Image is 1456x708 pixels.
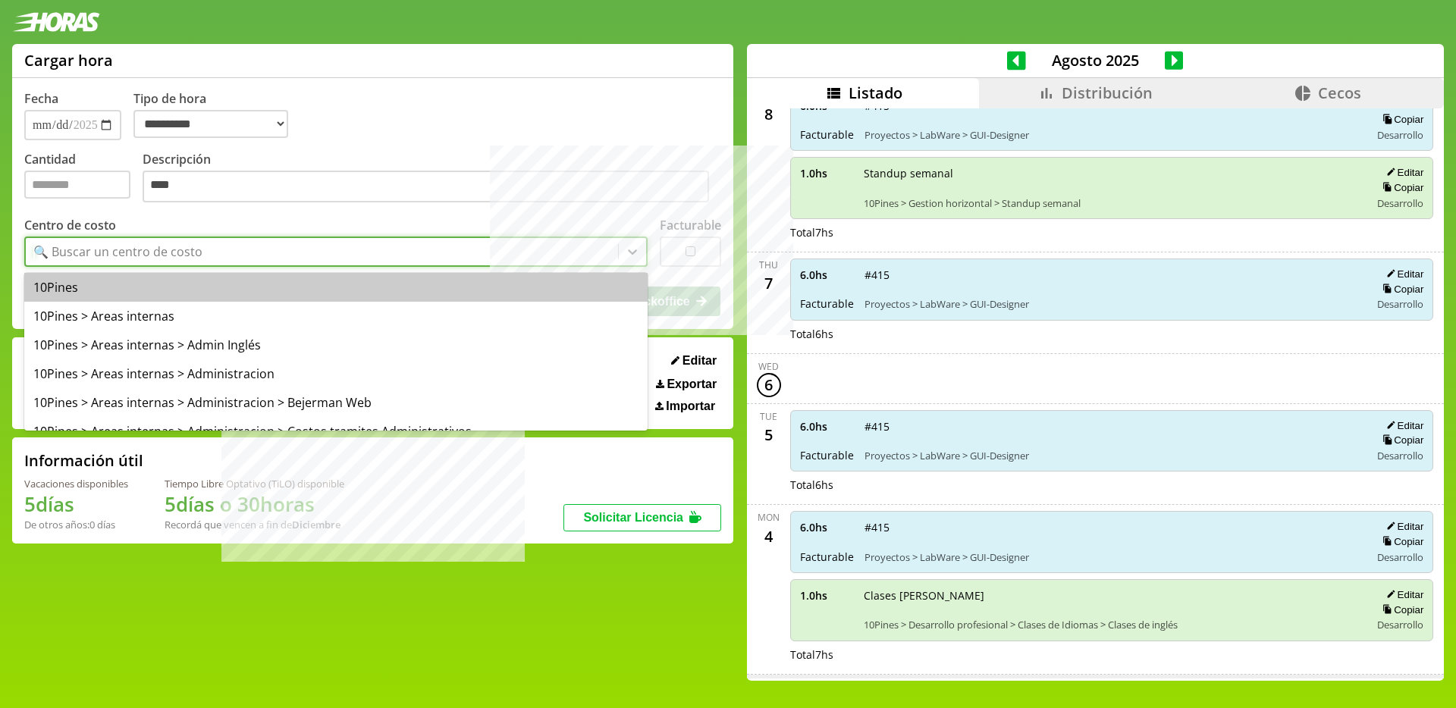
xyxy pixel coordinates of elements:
[800,268,854,282] span: 6.0 hs
[864,268,1360,282] span: #415
[757,102,781,126] div: 8
[667,353,721,368] button: Editar
[563,504,721,531] button: Solicitar Licencia
[24,273,648,302] div: 10Pines
[864,618,1360,631] span: 10Pines > Desarrollo profesional > Clases de Idiomas > Clases de inglés
[1378,181,1423,194] button: Copiar
[1377,128,1423,142] span: Desarrollo
[800,296,854,311] span: Facturable
[800,550,854,564] span: Facturable
[800,520,854,534] span: 6.0 hs
[143,171,709,202] textarea: Descripción
[790,225,1434,240] div: Total 7 hs
[760,410,777,423] div: Tue
[1377,618,1423,631] span: Desarrollo
[651,377,721,392] button: Exportar
[1318,83,1361,103] span: Cecos
[1382,520,1423,533] button: Editar
[1382,166,1423,179] button: Editar
[759,258,778,271] div: Thu
[864,128,1360,142] span: Proyectos > LabWare > GUI-Designer
[133,110,288,138] select: Tipo de hora
[864,550,1360,564] span: Proyectos > LabWare > GUI-Designer
[24,50,113,70] h1: Cargar hora
[1378,283,1423,296] button: Copiar
[24,388,648,417] div: 10Pines > Areas internas > Administracion > Bejerman Web
[800,419,854,434] span: 6.0 hs
[1062,83,1153,103] span: Distribución
[790,327,1434,341] div: Total 6 hs
[1378,603,1423,616] button: Copiar
[24,417,648,446] div: 10Pines > Areas internas > Administracion > Costos tramites Administrativos
[864,520,1360,534] span: #415
[757,373,781,397] div: 6
[864,196,1360,210] span: 10Pines > Gestion horizontal > Standup semanal
[790,478,1434,492] div: Total 6 hs
[682,354,717,368] span: Editar
[165,518,344,531] div: Recordá que vencen a fin de
[24,171,130,199] input: Cantidad
[24,302,648,331] div: 10Pines > Areas internas
[864,449,1360,462] span: Proyectos > LabWare > GUI-Designer
[758,511,780,524] div: Mon
[800,588,853,603] span: 1.0 hs
[864,297,1360,311] span: Proyectos > LabWare > GUI-Designer
[24,217,116,233] label: Centro de costo
[864,419,1360,434] span: #415
[800,448,854,462] span: Facturable
[24,477,128,490] div: Vacaciones disponibles
[24,151,143,206] label: Cantidad
[1026,50,1165,70] span: Agosto 2025
[1382,419,1423,432] button: Editar
[666,399,715,413] span: Importar
[1378,434,1423,446] button: Copiar
[747,108,1444,678] div: scrollable content
[165,490,344,518] h1: 5 días o 30 horas
[583,511,683,524] span: Solicitar Licencia
[1382,588,1423,601] button: Editar
[24,490,128,518] h1: 5 días
[165,477,344,490] div: Tiempo Libre Optativo (TiLO) disponible
[790,647,1434,662] div: Total 7 hs
[849,83,902,103] span: Listado
[1377,297,1423,311] span: Desarrollo
[292,518,340,531] b: Diciembre
[757,423,781,447] div: 5
[33,243,202,260] div: 🔍 Buscar un centro de costo
[864,166,1360,180] span: Standup semanal
[133,90,300,140] label: Tipo de hora
[1378,113,1423,126] button: Copiar
[800,127,854,142] span: Facturable
[24,331,648,359] div: 10Pines > Areas internas > Admin Inglés
[24,450,143,471] h2: Información útil
[24,90,58,107] label: Fecha
[24,359,648,388] div: 10Pines > Areas internas > Administracion
[1382,268,1423,280] button: Editar
[1377,196,1423,210] span: Desarrollo
[667,377,717,391] span: Exportar
[1377,449,1423,462] span: Desarrollo
[757,524,781,548] div: 4
[1378,535,1423,548] button: Copiar
[143,151,721,206] label: Descripción
[864,588,1360,603] span: Clases [PERSON_NAME]
[24,518,128,531] div: De otros años: 0 días
[660,217,721,233] label: Facturable
[757,271,781,296] div: 7
[800,166,853,180] span: 1.0 hs
[12,12,100,32] img: logotipo
[758,360,779,373] div: Wed
[1377,550,1423,564] span: Desarrollo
